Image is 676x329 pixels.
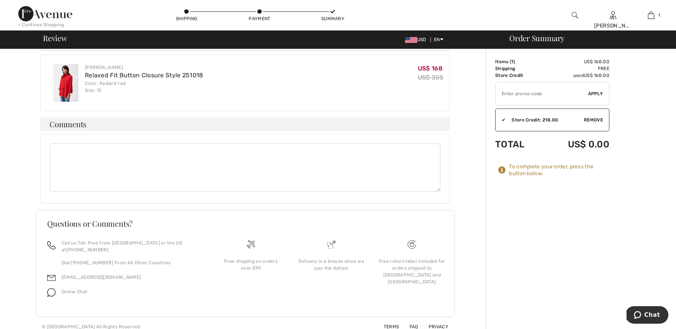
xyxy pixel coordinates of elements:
[632,11,670,20] a: 1
[588,90,603,97] span: Apply
[418,65,443,72] span: US$ 168
[62,240,201,253] p: Call us Toll-Free from [GEOGRAPHIC_DATA] or the US at
[85,80,203,94] div: Color: Radiant red Size: 12
[542,72,609,79] td: used
[297,258,366,272] div: Delivery is a breeze since we pay the duties!
[542,58,609,65] td: US$ 168.00
[47,274,56,282] img: email
[408,240,416,249] img: Free shipping on orders over $99
[327,240,336,249] img: Delivery is a breeze since we pay the duties!
[418,74,443,81] s: US$ 305
[217,258,285,272] div: Free shipping on orders over $99
[434,37,443,42] span: EN
[495,58,542,65] td: Items ( )
[85,72,203,79] a: Relaxed Fit Button Closure Style 251018
[648,11,654,20] img: My Bag
[627,306,668,325] iframe: Opens a widget where you can chat to one of our agents
[321,15,344,22] div: Summary
[47,288,56,297] img: chat
[658,12,660,19] span: 1
[62,259,201,266] p: Dial [PHONE_NUMBER] From All Other Countries
[47,241,56,249] img: call
[500,34,671,42] div: Order Summary
[496,82,588,105] input: Promo code
[62,289,88,294] span: Online Chat
[378,258,446,285] div: Free return label included for orders shipped to [GEOGRAPHIC_DATA] and [GEOGRAPHIC_DATA]
[610,11,616,19] a: Sign In
[40,117,450,131] h4: Comments
[511,59,513,64] span: 1
[572,11,578,20] img: search the website
[67,247,108,252] a: [PHONE_NUMBER]
[584,117,603,123] span: Remove
[495,65,542,72] td: Shipping
[248,15,271,22] div: Payment
[610,11,616,20] img: My Info
[85,64,203,71] div: [PERSON_NAME]
[542,65,609,72] td: Free
[495,131,542,157] td: Total
[405,37,417,43] img: US Dollar
[509,163,609,177] div: To complete your order, press the button below.
[584,73,609,78] span: US$ 168.00
[62,275,141,280] a: [EMAIL_ADDRESS][DOMAIN_NAME]
[47,220,443,227] h3: Questions or Comments?
[496,117,505,123] div: ✔
[542,131,609,157] td: US$ 0.00
[405,37,429,42] span: USD
[18,21,64,28] div: < Continue Shopping
[505,117,584,123] div: Store Credit: 218.00
[18,6,72,21] img: 1ère Avenue
[247,240,255,249] img: Free shipping on orders over $99
[53,64,78,102] img: Relaxed Fit Button Closure Style 251018
[594,14,631,30] div: A [PERSON_NAME]
[175,15,198,22] div: Shipping
[43,34,67,42] span: Review
[495,72,542,79] td: Store Credit
[50,144,440,192] textarea: Comments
